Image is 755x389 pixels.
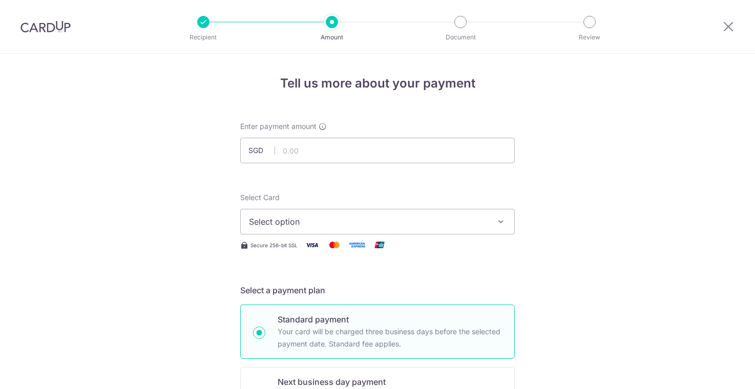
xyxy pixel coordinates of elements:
[552,32,627,42] p: Review
[278,313,502,326] p: Standard payment
[240,74,515,93] h4: Tell us more about your payment
[278,376,502,388] p: Next business day payment
[324,239,345,251] img: Mastercard
[249,215,488,228] span: Select option
[240,121,317,132] span: Enter payment amount
[240,193,280,202] span: translation missing: en.payables.payment_networks.credit_card.summary.labels.select_card
[248,145,275,156] span: SGD
[165,32,241,42] p: Recipient
[302,239,322,251] img: Visa
[369,239,390,251] img: Union Pay
[347,239,367,251] img: American Express
[423,32,498,42] p: Document
[240,209,515,234] button: Select option
[250,241,298,249] span: Secure 256-bit SSL
[240,138,515,163] input: 0.00
[240,284,515,296] h5: Select a payment plan
[294,32,370,42] p: Amount
[20,20,71,33] img: CardUp
[278,326,502,350] p: Your card will be charged three business days before the selected payment date. Standard fee appl...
